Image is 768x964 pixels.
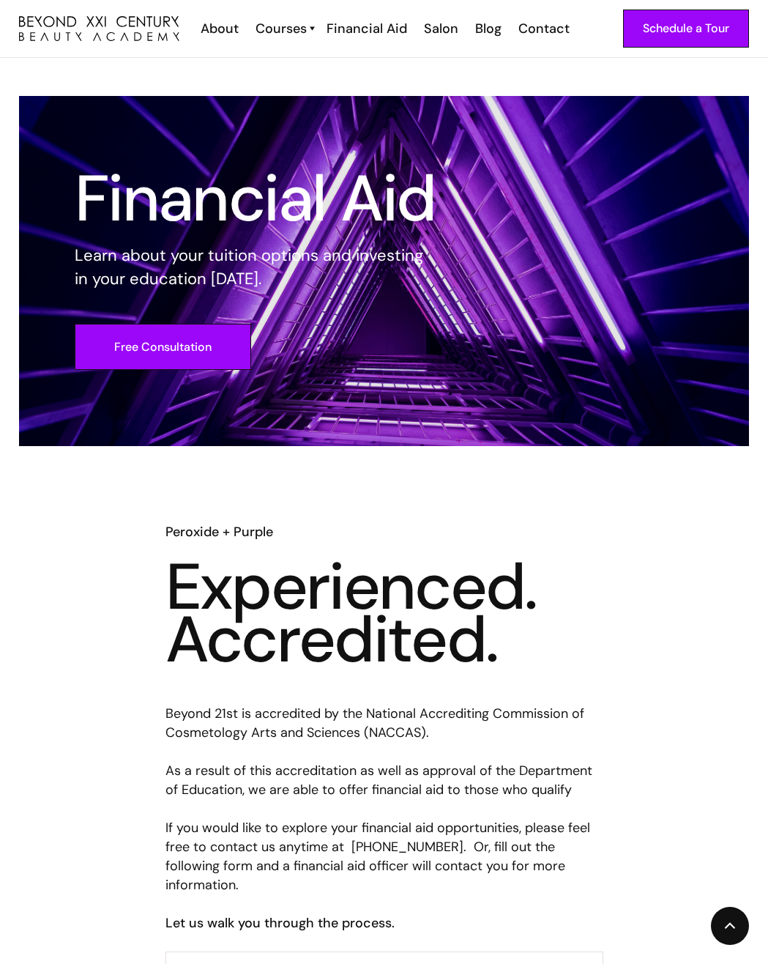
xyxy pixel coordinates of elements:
div: Blog [475,19,502,38]
a: About [191,19,246,38]
a: Financial Aid [317,19,414,38]
a: Contact [509,19,577,38]
p: Learn about your tuition options and investing in your education [DATE]. [75,244,436,291]
h3: Experienced. Accredited. [165,560,603,666]
a: Schedule a Tour [623,10,749,48]
p: Beyond 21st is accredited by the National Accrediting Commission of Cosmetology Arts and Sciences... [165,704,603,894]
div: Courses [256,19,307,38]
div: Financial Aid [327,19,407,38]
h6: Let us walk you through the process. [165,913,603,933]
div: About [201,19,239,38]
a: Salon [414,19,466,38]
h1: Financial Aid [75,172,436,225]
div: Salon [424,19,458,38]
a: Courses [256,19,310,38]
h6: Peroxide + Purple [165,522,603,541]
div: Schedule a Tour [643,19,729,38]
img: beyond 21st century beauty academy logo [19,16,179,42]
a: Blog [466,19,509,38]
div: Contact [518,19,570,38]
a: Free Consultation [75,324,251,370]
